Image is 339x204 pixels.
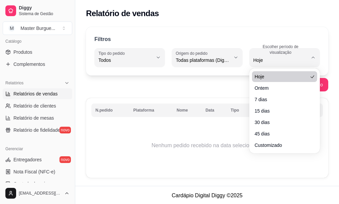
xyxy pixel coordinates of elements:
[94,35,111,43] p: Filtros
[253,57,308,64] span: Hoje
[13,49,32,55] span: Produtos
[13,115,54,121] span: Relatório de mesas
[5,80,24,86] span: Relatórios
[255,85,308,91] span: Ontem
[176,57,230,64] span: Todas plataformas (Diggy, iFood)
[13,61,45,68] span: Complementos
[3,22,72,35] button: Select a team
[19,11,70,16] span: Sistema de Gestão
[13,168,55,175] span: Nota Fiscal (NFC-e)
[91,104,129,117] th: N.pedido
[176,50,210,56] label: Origem do pedido
[13,127,60,133] span: Relatório de fidelidade
[227,104,252,117] th: Tipo
[19,191,61,196] span: [EMAIL_ADDRESS][DOMAIN_NAME]
[255,119,308,126] span: 30 dias
[253,44,310,55] label: Escolher período de visualização
[13,90,58,97] span: Relatórios de vendas
[13,156,42,163] span: Entregadores
[13,180,50,187] span: Controle de caixa
[98,57,153,64] span: Todos
[255,96,308,103] span: 7 dias
[86,8,159,19] h2: Relatório de vendas
[13,103,56,109] span: Relatório de clientes
[255,142,308,149] span: Customizado
[202,104,227,117] th: Data
[91,119,323,172] td: Nenhum pedido recebido na data selecionada.
[20,25,55,32] div: Master Burgue ...
[129,104,173,117] th: Plataforma
[3,36,72,47] div: Catálogo
[255,108,308,114] span: 15 dias
[3,144,72,154] div: Gerenciar
[255,130,308,137] span: 45 dias
[98,50,127,56] label: Tipo do pedido
[255,73,308,80] span: Hoje
[19,5,70,11] span: Diggy
[8,25,15,32] span: M
[173,104,202,117] th: Nome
